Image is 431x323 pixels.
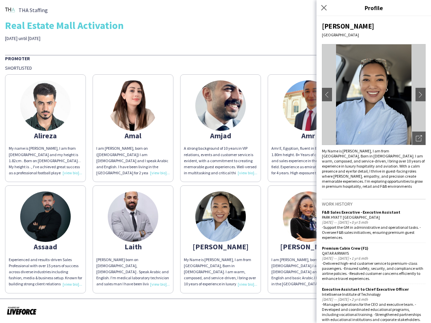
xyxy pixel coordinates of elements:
div: Assaad [9,244,82,250]
img: Powered by Liveforce [7,306,37,315]
div: [DATE] — [DATE] • 2 yr 6 mth [322,297,426,302]
div: [PERSON_NAME] [322,22,426,31]
img: thumb-6821b7ef9f7b6.jpg [283,191,333,242]
div: [GEOGRAPHIC_DATA] [322,32,426,37]
img: thumb-652100822ca82.jpg [20,80,71,131]
img: thumb-b0aa40ab-a04e-4c55-9c7d-c8bcc3d66517.jpg [283,80,333,131]
div: I am [PERSON_NAME], born on [DEMOGRAPHIC_DATA].I am [DEMOGRAPHIC_DATA] and I speak fluent English... [271,257,345,287]
h3: Work history [322,201,426,207]
div: My Name is [PERSON_NAME], I am from [GEOGRAPHIC_DATA], Born in [DEMOGRAPHIC_DATA]. I am warm, com... [184,257,257,287]
div: Shortlisted [5,65,426,71]
div: Amal [96,133,170,139]
h3: Profile [317,3,431,12]
div: F&B Sales Executive - Executive Assistant [322,210,426,215]
div: Real Estate Mall Activation [5,20,426,30]
img: thumb-6728c416b7d28.jpg [108,191,158,242]
div: QATAR AIRWAYS [322,251,426,256]
div: Promoter [5,55,426,62]
div: PARK HYATT [GEOGRAPHIC_DATA] [322,215,426,220]
img: thumb-688c9a26b82f3.jpeg [195,80,246,131]
div: Experienced and results-driven Sales Professional with over 15 years of success across diverse in... [9,257,82,287]
img: thumb-4ca7131c-c0b9-42be-a45b-360b8261710b.png [5,5,15,15]
div: Amr [271,133,345,139]
div: My Name is [PERSON_NAME], I am from [GEOGRAPHIC_DATA], Born in [DEMOGRAPHIC_DATA]. I am warm, com... [322,148,426,189]
div: I am [PERSON_NAME], born on ([DEMOGRAPHIC_DATA]) I am [DEMOGRAPHIC_DATA] and I speak Arabic and E... [96,145,170,176]
div: -Delivered high-end customer service to premium-class passengers. -Ensured safety, security, and ... [322,261,426,281]
img: thumb-fd29caf8-b1e5-4e29-b9b2-93efe930a13c.jpg [195,191,246,242]
div: Alireza [9,133,82,139]
div: -Managed operations for the CEO and executive team. -Developed and coordinated educational progra... [322,302,426,322]
div: [DATE] — [DATE] • 1 yr 6 mth [322,256,426,261]
div: Laith [96,244,170,250]
div: [PERSON_NAME] [184,244,257,250]
div: My name is [PERSON_NAME], I am from [DEMOGRAPHIC_DATA] and my height is 1.82cm . Born on [DEMOGRA... [9,145,82,176]
span: THA Staffing [19,7,48,13]
img: Crew avatar or photo [322,44,426,145]
div: Intellisense Institute of Technology [322,292,426,297]
img: thumb-1a4750fb-2dd3-4985-a521-addb8f6108b9.jpg [108,80,158,131]
div: [DATE] — [DATE] • 0 yr 5 mth [322,220,426,225]
div: Premium Cabin Crew (F1) [322,246,426,251]
div: Amjad [184,133,257,139]
img: thumb-67890f64c88cf.jpg [20,191,71,242]
div: Amr E, Egyptian, fluent in English, Arabic, 1.80m height. 8+ Years of customer service and sales ... [271,145,345,176]
div: -Support the GM in administrative and operational tasks. -Oversee F&B sales initiatives, ensuring... [322,225,426,240]
div: [DATE] until [DATE] [5,35,153,41]
div: Open photos pop-in [412,132,426,145]
div: [PERSON_NAME] [271,244,345,250]
div: A strong background of 10 years in VIP relations, events and customer service is evident, with a ... [184,145,257,176]
div: [PERSON_NAME] born on [DEMOGRAPHIC_DATA], [DEMOGRAPHIC_DATA] . Speak Arabic and English. I'm medi... [96,257,170,287]
div: Executive Assistant to Chief Executive Officer [322,287,426,292]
